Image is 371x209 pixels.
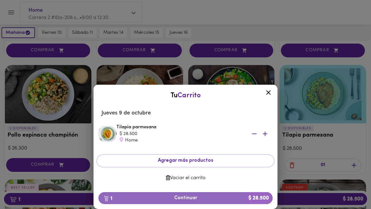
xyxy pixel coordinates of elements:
span: Vaciar el carrito [101,175,270,181]
span: Carrito [178,92,201,99]
div: Tu [100,91,271,100]
li: Jueves 9 de octubre [97,106,274,121]
button: Vaciar el carrito [97,172,274,184]
img: cart.png [104,195,109,202]
div: $ 28.500 [120,131,242,137]
iframe: Messagebird Livechat Widget [335,173,365,203]
b: $ 28.500 [245,192,273,204]
div: Tilapia parmesana [117,124,273,144]
img: Tilapia parmesana [98,125,117,143]
div: Home [120,137,242,144]
span: Agregar más productos [102,158,269,164]
button: Agregar más productos [97,154,274,167]
span: Continuar [103,195,268,201]
b: 1 [100,194,116,202]
button: 1Continuar$ 28.500 [98,192,273,204]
